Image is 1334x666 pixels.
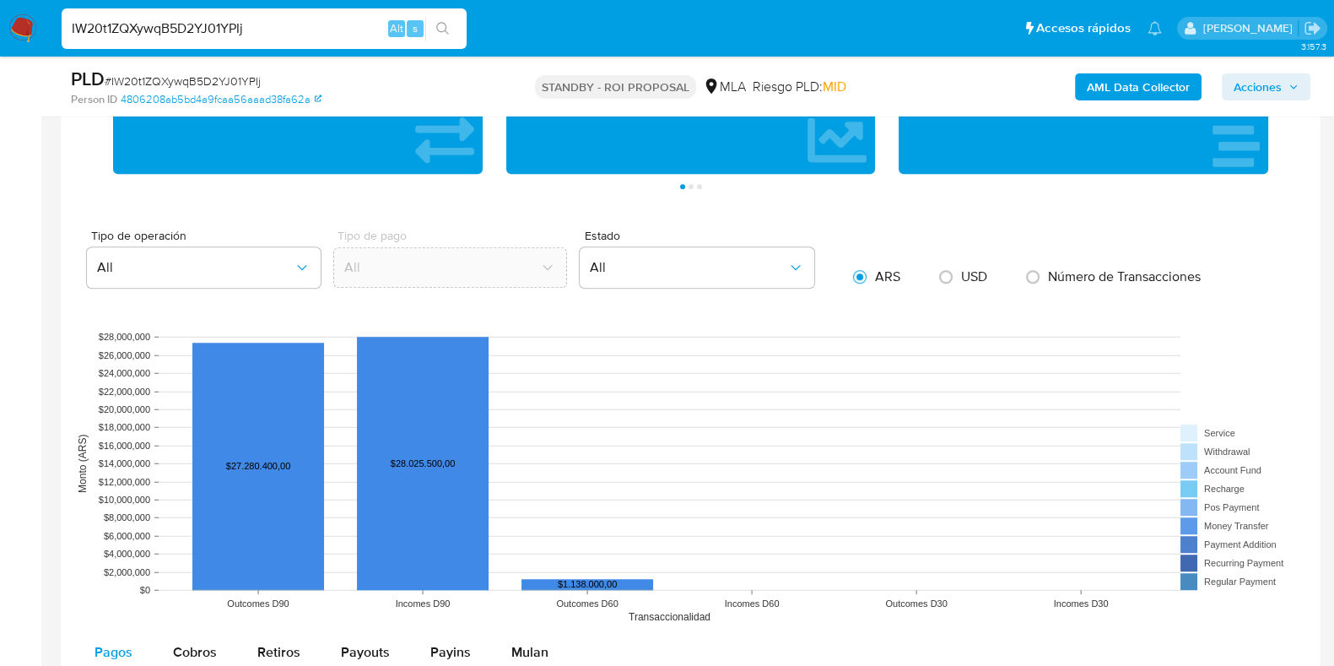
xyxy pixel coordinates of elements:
a: Salir [1304,19,1321,37]
span: 3.157.3 [1300,40,1326,53]
b: Person ID [71,92,117,107]
p: STANDBY - ROI PROPOSAL [535,75,696,99]
span: Accesos rápidos [1036,19,1131,37]
input: Buscar usuario o caso... [62,18,467,40]
b: AML Data Collector [1087,73,1190,100]
a: 4806208ab5bd4a9fcaa56aaad38fa62a [121,92,321,107]
span: Acciones [1234,73,1282,100]
b: PLD [71,65,105,92]
span: Riesgo PLD: [753,78,846,96]
span: Alt [390,20,403,36]
button: search-icon [425,17,460,41]
p: florencia.lera@mercadolibre.com [1202,20,1298,36]
button: Acciones [1222,73,1310,100]
a: Notificaciones [1148,21,1162,35]
div: MLA [703,78,746,96]
span: # IW20t1ZQXywqB5D2YJ01YPIj [105,73,261,89]
button: AML Data Collector [1075,73,1202,100]
span: MID [823,77,846,96]
span: s [413,20,418,36]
